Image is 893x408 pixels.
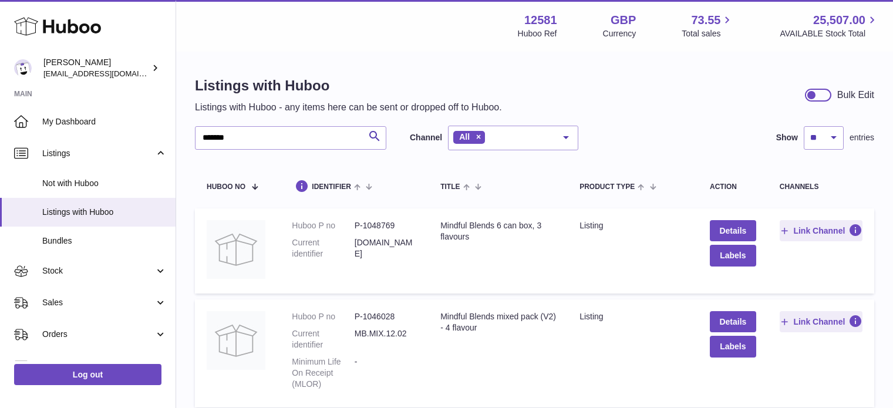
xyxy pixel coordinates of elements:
[312,183,351,191] span: identifier
[207,311,265,370] img: Mindful Blends mixed pack (V2) - 4 flavour
[207,183,245,191] span: Huboo no
[292,311,354,322] dt: Huboo P no
[292,328,354,350] dt: Current identifier
[780,220,862,241] button: Link Channel
[780,311,862,332] button: Link Channel
[42,297,154,308] span: Sales
[524,12,557,28] strong: 12581
[292,220,354,231] dt: Huboo P no
[195,76,502,95] h1: Listings with Huboo
[42,116,167,127] span: My Dashboard
[42,178,167,189] span: Not with Huboo
[579,183,635,191] span: Product Type
[579,220,686,231] div: listing
[14,364,161,385] a: Log out
[440,311,556,333] div: Mindful Blends mixed pack (V2) - 4 flavour
[355,220,417,231] dd: P-1048769
[207,220,265,279] img: Mindful Blends 6 can box, 3 flavours
[42,148,154,159] span: Listings
[440,220,556,242] div: Mindful Blends 6 can box, 3 flavours
[355,328,417,350] dd: MB.MIX.12.02
[603,28,636,39] div: Currency
[43,57,149,79] div: [PERSON_NAME]
[42,235,167,247] span: Bundles
[710,311,756,332] a: Details
[837,89,874,102] div: Bulk Edit
[793,316,845,327] span: Link Channel
[355,311,417,322] dd: P-1046028
[710,336,756,357] button: Labels
[780,28,879,39] span: AVAILABLE Stock Total
[355,356,417,390] dd: -
[611,12,636,28] strong: GBP
[410,132,442,143] label: Channel
[195,101,502,114] p: Listings with Huboo - any items here can be sent or dropped off to Huboo.
[710,245,756,266] button: Labels
[518,28,557,39] div: Huboo Ref
[440,183,460,191] span: title
[776,132,798,143] label: Show
[14,59,32,77] img: internalAdmin-12581@internal.huboo.com
[42,329,154,340] span: Orders
[793,225,845,236] span: Link Channel
[682,12,734,39] a: 73.55 Total sales
[850,132,874,143] span: entries
[292,356,354,390] dt: Minimum Life On Receipt (MLOR)
[780,12,879,39] a: 25,507.00 AVAILABLE Stock Total
[691,12,720,28] span: 73.55
[43,69,173,78] span: [EMAIL_ADDRESS][DOMAIN_NAME]
[813,12,865,28] span: 25,507.00
[579,311,686,322] div: listing
[710,220,756,241] a: Details
[780,183,862,191] div: channels
[292,237,354,259] dt: Current identifier
[710,183,756,191] div: action
[682,28,734,39] span: Total sales
[355,237,417,259] dd: [DOMAIN_NAME]
[42,360,167,372] span: Usage
[42,265,154,277] span: Stock
[459,132,470,141] span: All
[42,207,167,218] span: Listings with Huboo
